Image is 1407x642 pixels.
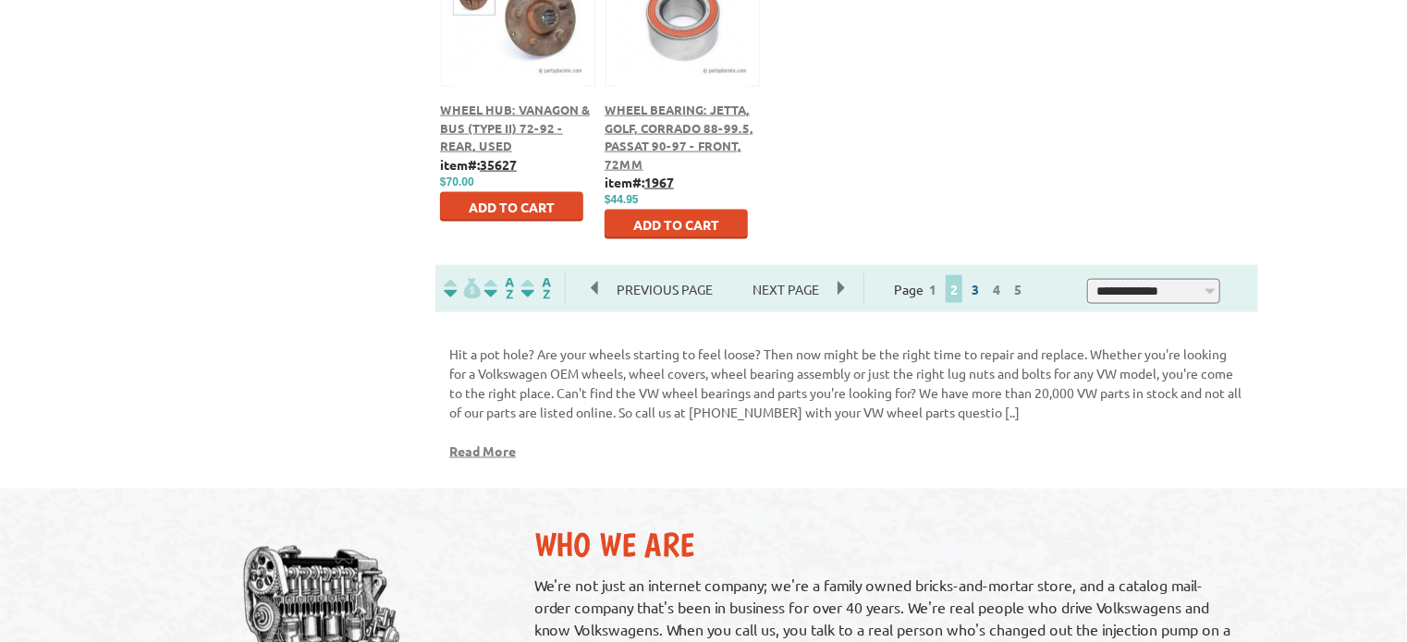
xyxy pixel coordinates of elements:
[469,199,555,215] span: Add to Cart
[592,281,734,297] a: Previous Page
[444,278,481,299] img: filterpricelow.svg
[440,192,583,222] button: Add to Cart
[734,275,838,303] span: Next Page
[924,281,941,297] a: 1
[1009,281,1026,297] a: 5
[863,273,1058,304] div: Page
[605,210,748,239] button: Add to Cart
[605,174,674,190] b: item#:
[480,156,517,173] u: 35627
[481,278,518,299] img: Sort by Headline
[644,174,674,190] u: 1967
[967,281,984,297] a: 3
[633,216,719,233] span: Add to Cart
[598,275,731,303] span: Previous Page
[734,281,838,297] a: Next Page
[946,275,962,303] span: 2
[449,442,516,459] a: Read More
[449,345,1244,422] p: Hit a pot hole? Are your wheels starting to feel loose? Then now might be the right time to repai...
[440,102,590,153] a: Wheel Hub: Vanagon & Bus (Type II) 72-92 - Rear, USED
[518,278,555,299] img: Sort by Sales Rank
[440,176,474,188] span: $70.00
[605,193,639,206] span: $44.95
[534,526,1240,565] h2: Who We Are
[605,102,753,172] a: Wheel Bearing: Jetta, Golf, Corrado 88-99.5, Passat 90-97 - Front, 72mm
[440,156,517,173] b: item#:
[988,281,1005,297] a: 4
